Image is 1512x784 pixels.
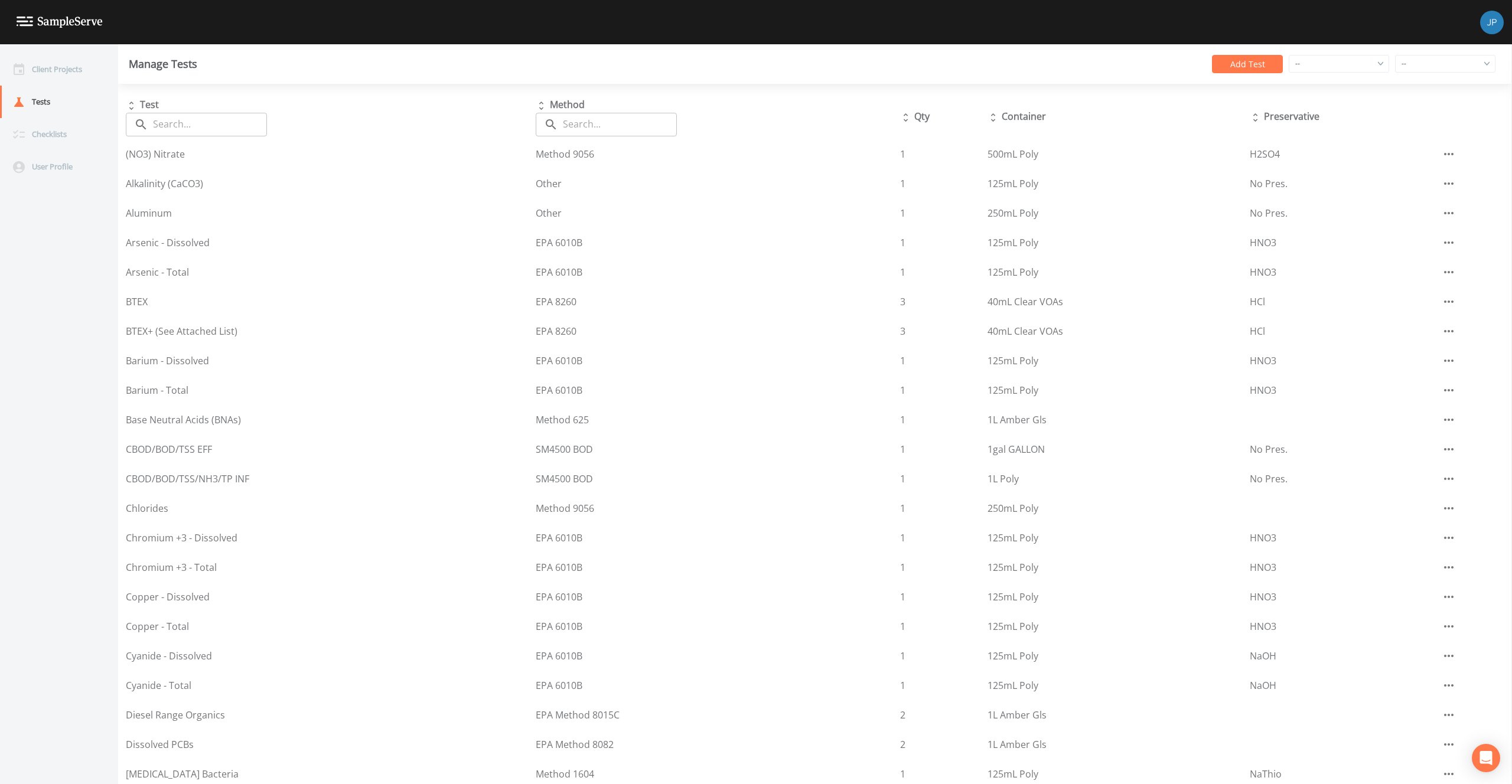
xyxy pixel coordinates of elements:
[897,375,985,405] td: 1
[897,582,985,612] td: 1
[1247,582,1434,612] td: HNO3
[126,383,530,397] div: Barium - Total
[897,198,985,228] td: 1
[533,169,897,198] td: Other
[1247,435,1434,464] td: No Pres.
[17,17,103,28] img: logo
[985,671,1247,700] td: 125mL Poly
[1480,11,1504,34] img: 41241ef155101aa6d92a04480b0d0000
[1247,228,1434,257] td: HNO3
[1250,109,1431,125] div: Preservative
[1212,55,1283,73] button: Add Test
[985,435,1247,464] td: 1gal GALLON
[533,287,897,316] td: EPA 8260
[533,730,897,759] td: EPA Method 8082
[985,582,1247,612] td: 125mL Poly
[897,612,985,641] td: 1
[126,619,530,633] div: Copper - Total
[1247,169,1434,198] td: No Pres.
[897,494,985,523] td: 1
[126,501,530,515] div: Chlorides
[126,472,530,486] div: CBOD/BOD/TSS/NH3/TP INF
[126,295,530,309] div: BTEX
[533,198,897,228] td: Other
[533,494,897,523] td: Method 9056
[1247,671,1434,700] td: NaOH
[533,346,897,375] td: EPA 6010B
[533,375,897,405] td: EPA 6010B
[533,671,897,700] td: EPA 6010B
[533,523,897,553] td: EPA 6010B
[153,113,267,136] input: Search...
[1247,523,1434,553] td: HNO3
[897,316,985,346] td: 3
[126,354,530,368] div: Barium - Dissolved
[985,346,1247,375] td: 125mL Poly
[985,464,1247,494] td: 1L Poly
[126,737,530,752] div: Dissolved PCBs
[1289,55,1389,72] div: --
[140,98,159,111] span: Test
[1247,553,1434,582] td: HNO3
[129,59,197,68] div: Manage Tests
[550,98,585,111] span: Method
[897,700,985,730] td: 2
[533,139,897,169] td: Method 9056
[126,177,530,191] div: Alkalinity (CaCO3)
[988,109,1244,125] div: Container
[985,198,1247,228] td: 250mL Poly
[533,700,897,730] td: EPA Method 8015C
[897,464,985,494] td: 1
[126,590,530,604] div: Copper - Dissolved
[126,531,530,545] div: Chromium +3 - Dissolved
[126,560,530,574] div: Chromium +3 - Total
[126,649,530,663] div: Cyanide - Dissolved
[897,139,985,169] td: 1
[985,730,1247,759] td: 1L Amber Gls
[1247,464,1434,494] td: No Pres.
[897,671,985,700] td: 1
[1247,198,1434,228] td: No Pres.
[563,113,677,136] input: Search...
[1247,375,1434,405] td: HNO3
[126,442,530,456] div: CBOD/BOD/TSS EFF
[126,265,530,279] div: Arsenic - Total
[985,375,1247,405] td: 125mL Poly
[1247,641,1434,671] td: NaOH
[533,612,897,641] td: EPA 6010B
[533,316,897,346] td: EPA 8260
[897,169,985,198] td: 1
[533,228,897,257] td: EPA 6010B
[897,641,985,671] td: 1
[1247,287,1434,316] td: HCl
[533,641,897,671] td: EPA 6010B
[897,228,985,257] td: 1
[985,169,1247,198] td: 125mL Poly
[1247,612,1434,641] td: HNO3
[897,346,985,375] td: 1
[985,139,1247,169] td: 500mL Poly
[1472,744,1500,772] div: Open Intercom Messenger
[126,708,530,722] div: Diesel Range Organics
[533,435,897,464] td: SM4500 BOD
[897,553,985,582] td: 1
[985,405,1247,435] td: 1L Amber Gls
[533,257,897,287] td: EPA 6010B
[533,405,897,435] td: Method 625
[900,109,982,125] div: Qty
[1247,139,1434,169] td: H2SO4
[985,494,1247,523] td: 250mL Poly
[126,324,530,338] div: BTEX+ (See Attached List)
[126,147,530,161] div: (NO3) Nitrate
[897,257,985,287] td: 1
[1247,346,1434,375] td: HNO3
[897,435,985,464] td: 1
[1396,55,1495,72] div: --
[897,730,985,759] td: 2
[985,700,1247,730] td: 1L Amber Gls
[985,228,1247,257] td: 125mL Poly
[126,678,530,692] div: Cyanide - Total
[985,553,1247,582] td: 125mL Poly
[533,582,897,612] td: EPA 6010B
[126,413,530,427] div: Base Neutral Acids (BNAs)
